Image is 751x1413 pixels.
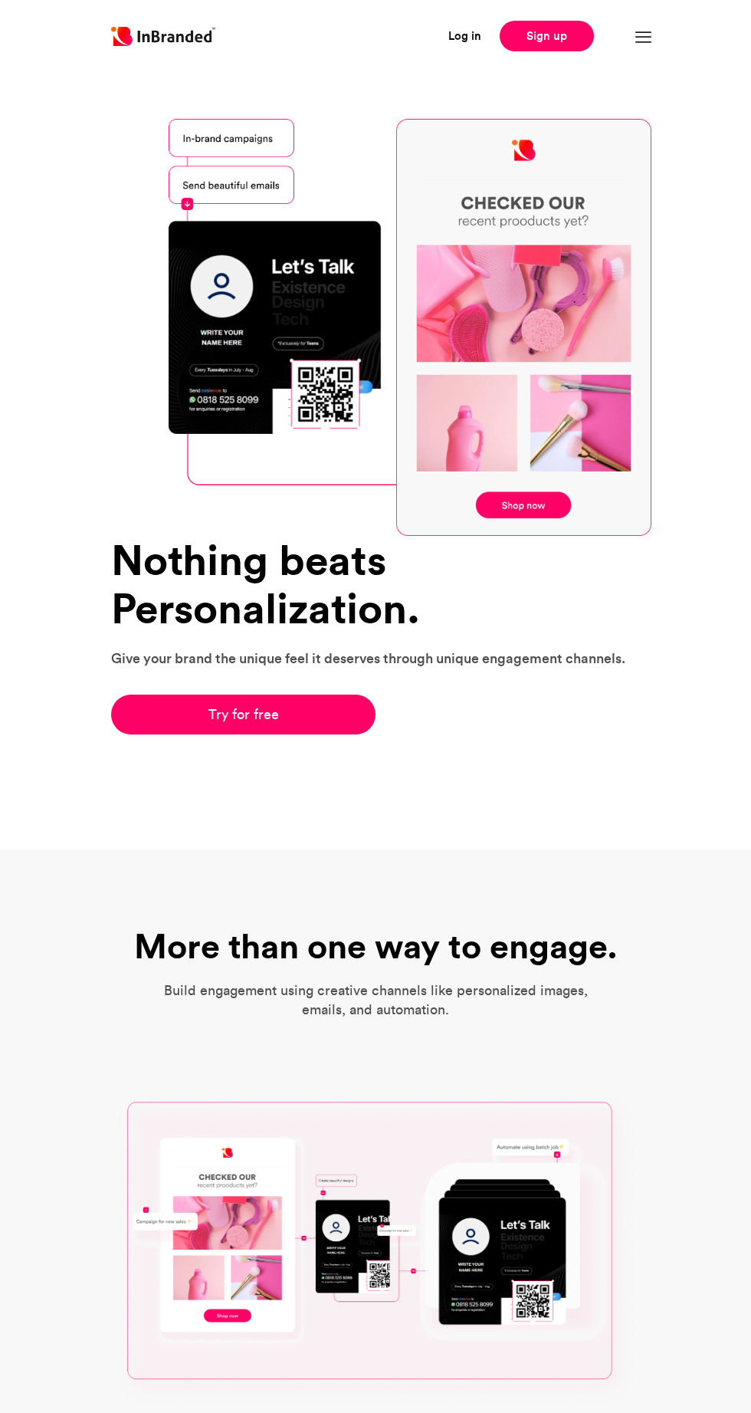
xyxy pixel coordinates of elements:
p: Give your brand the unique feel it deserves through unique engagement channels. [111,649,640,668]
a: Log in [448,28,481,45]
h1: More than one way to engage. [111,926,640,966]
img: Inbranded [111,27,215,46]
p: Build engagement using creative channels like personalized images, emails, and automation. [156,981,596,1020]
a: Sign up [500,21,594,51]
h1: Nothing beats Personalization. [111,536,640,633]
a: Try for free [111,695,375,734]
